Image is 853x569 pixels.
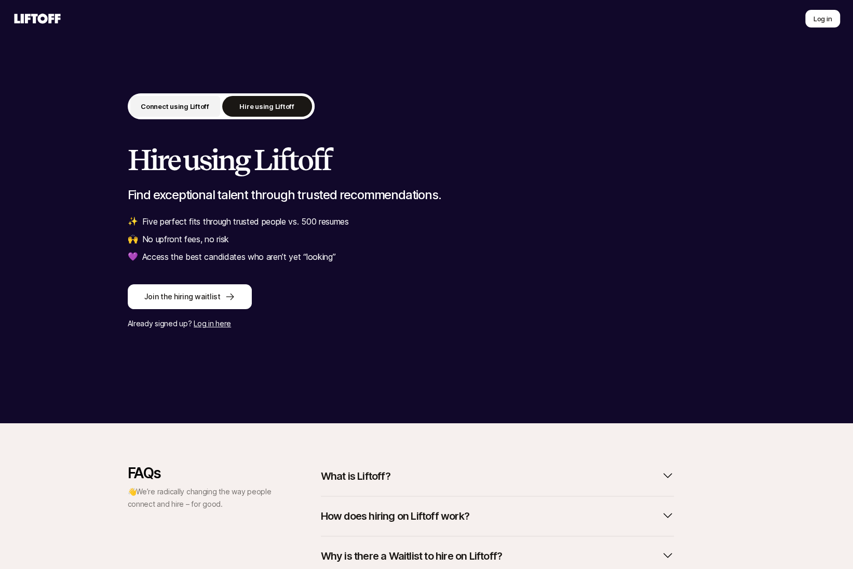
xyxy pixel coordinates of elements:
[321,465,674,488] button: What is Liftoff?
[128,487,272,508] span: We’re radically changing the way people connect and hire – for good.
[128,465,273,481] p: FAQs
[141,101,209,112] p: Connect using Liftoff
[321,469,390,483] p: What is Liftoff?
[128,215,138,228] span: ✨
[128,284,726,309] a: Join the hiring waitlist
[321,505,674,528] button: How does hiring on Liftoff work?
[142,250,336,263] p: Access the best candidates who aren’t yet “looking”
[239,101,294,112] p: Hire using Liftoff
[321,509,469,523] p: How does hiring on Liftoff work?
[142,215,349,228] p: Five perfect fits through trusted people vs. 500 resumes
[128,250,138,263] span: 💜️
[128,232,138,246] span: 🙌
[142,232,229,246] p: No upfront fees, no risk
[128,188,726,202] p: Find exceptional talent through trusted recommendations.
[128,284,252,309] button: Join the hiring waitlist
[321,549,503,563] p: Why is there a Waitlist to hire on Liftoff?
[194,319,231,328] a: Log in here
[321,545,674,567] button: Why is there a Waitlist to hire on Liftoff?
[128,317,726,330] p: Already signed up?
[805,9,841,28] button: Log in
[128,485,273,510] p: 👋
[128,144,726,175] h2: Hire using Liftoff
